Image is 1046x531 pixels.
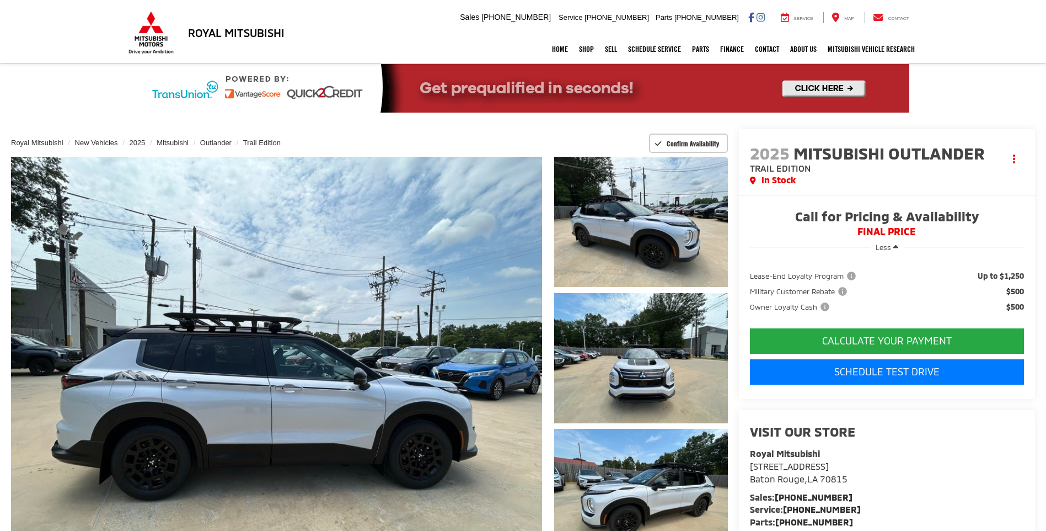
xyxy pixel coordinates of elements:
a: Mitsubishi Vehicle Research [822,35,920,63]
a: Shop [573,35,599,63]
button: Owner Loyalty Cash [750,301,833,312]
a: Schedule Service: Opens in a new tab [623,35,686,63]
span: 70815 [820,474,847,484]
button: Military Customer Rebate [750,286,851,297]
button: Lease-End Loyalty Program [750,270,860,282]
span: Service [794,16,813,21]
span: Mitsubishi Outlander [793,143,989,163]
span: [PHONE_NUMBER] [584,13,649,22]
button: Confirm Availability [649,134,728,153]
a: Map [823,12,862,23]
span: Lease-End Loyalty Program [750,270,858,282]
span: Sales [460,13,479,22]
span: dropdown dots [1013,155,1015,163]
img: Quick2Credit [137,64,909,113]
strong: Royal Mitsubishi [750,448,820,459]
a: Contact [749,35,785,63]
span: Parts [656,13,672,22]
span: 2025 [750,143,790,163]
a: [PHONE_NUMBER] [775,492,852,502]
a: Royal Mitsubishi [11,139,63,147]
h3: Royal Mitsubishi [188,26,285,39]
img: 2025 Mitsubishi Outlander Trail Edition [552,155,729,288]
span: $500 [1006,301,1024,312]
span: [PHONE_NUMBER] [674,13,739,22]
button: CALCULATE YOUR PAYMENT [750,328,1024,354]
button: Less [870,237,904,257]
a: [PHONE_NUMBER] [775,517,853,527]
a: 2025 [129,139,145,147]
span: FINAL PRICE [750,226,1024,237]
a: Sell [599,35,623,63]
span: $500 [1006,286,1024,297]
img: Mitsubishi [126,11,176,54]
a: New Vehicles [75,139,118,147]
a: Expand Photo 1 [554,157,727,287]
a: Instagram: Click to visit our Instagram page [757,13,765,22]
a: Mitsubishi [157,139,189,147]
button: Actions [1005,149,1024,168]
strong: Service: [750,504,861,514]
span: In Stock [761,174,796,187]
span: Call for Pricing & Availability [750,210,1024,226]
a: [PHONE_NUMBER] [783,504,861,514]
span: [STREET_ADDRESS] [750,461,829,471]
span: Contact [888,16,909,21]
span: Less [876,243,891,252]
a: [STREET_ADDRESS] Baton Rouge,LA 70815 [750,461,847,484]
span: LA [807,474,818,484]
span: , [750,474,847,484]
span: Baton Rouge [750,474,804,484]
span: Map [844,16,854,21]
span: Service [559,13,582,22]
a: Expand Photo 2 [554,293,727,423]
a: Facebook: Click to visit our Facebook page [748,13,754,22]
a: Finance [715,35,749,63]
a: Outlander [200,139,232,147]
a: About Us [785,35,822,63]
span: Owner Loyalty Cash [750,301,832,312]
a: Parts: Opens in a new tab [686,35,715,63]
span: Military Customer Rebate [750,286,849,297]
span: Confirm Availability [667,139,719,148]
span: Up to $1,250 [978,270,1024,282]
img: 2025 Mitsubishi Outlander Trail Edition [552,291,729,424]
a: Schedule Test Drive [750,359,1024,385]
a: Contact [865,12,918,23]
span: Trail Edition [750,163,811,173]
h2: Visit our Store [750,424,1024,439]
strong: Parts: [750,517,853,527]
a: Trail Edition [243,139,281,147]
a: Service [773,12,822,23]
strong: Sales: [750,492,852,502]
span: [PHONE_NUMBER] [481,13,551,22]
a: Home [546,35,573,63]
